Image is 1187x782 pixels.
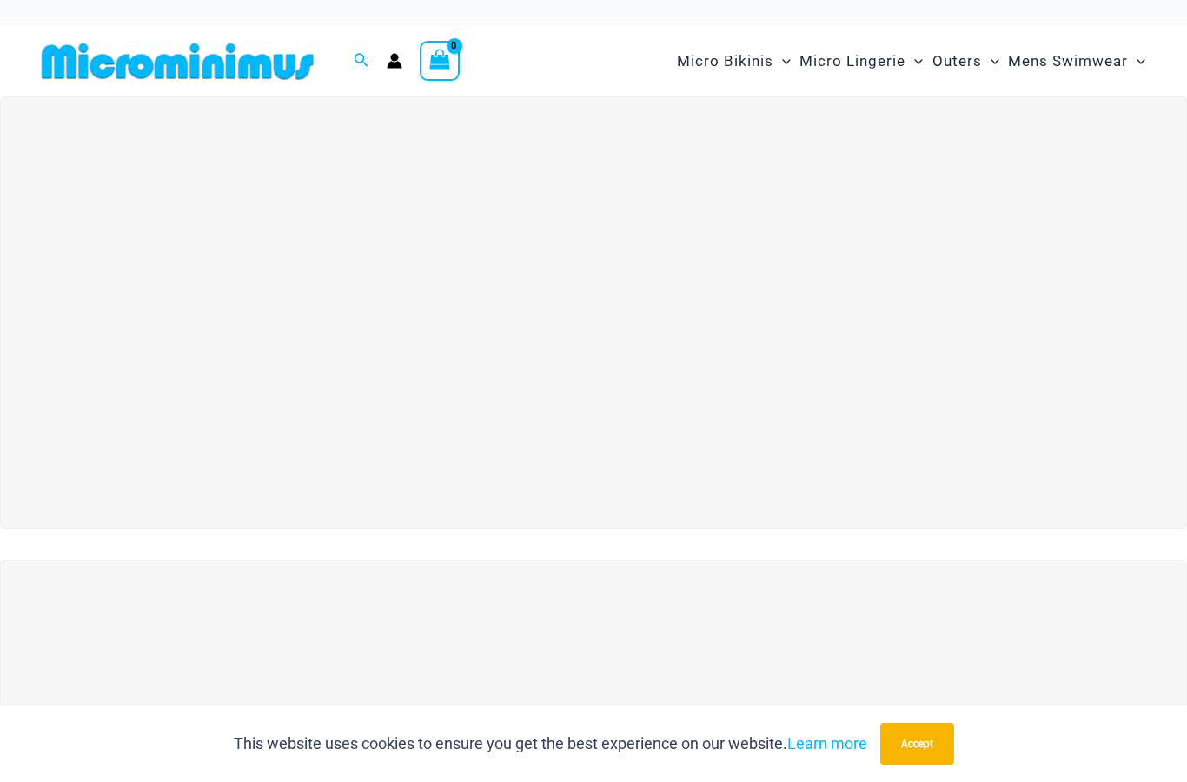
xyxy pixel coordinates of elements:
span: Menu Toggle [773,39,791,83]
a: OutersMenu ToggleMenu Toggle [928,35,1004,88]
img: MM SHOP LOGO FLAT [35,42,321,81]
span: Micro Lingerie [799,39,905,83]
img: Waves Breaking Ocean Bikini Pack [10,115,1177,512]
a: View Shopping Cart, empty [420,41,460,81]
a: Search icon link [354,50,369,72]
span: Mens Swimwear [1008,39,1128,83]
a: Mens SwimwearMenu ToggleMenu Toggle [1004,35,1150,88]
span: Menu Toggle [1128,39,1145,83]
a: Learn more [787,734,867,752]
span: Menu Toggle [905,39,923,83]
span: Menu Toggle [982,39,999,83]
span: Micro Bikinis [677,39,773,83]
p: This website uses cookies to ensure you get the best experience on our website. [234,731,867,757]
a: Micro BikinisMenu ToggleMenu Toggle [673,35,795,88]
button: Accept [880,723,954,765]
span: Outers [932,39,982,83]
a: Account icon link [387,53,402,69]
nav: Site Navigation [670,32,1152,90]
a: Micro LingerieMenu ToggleMenu Toggle [795,35,927,88]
